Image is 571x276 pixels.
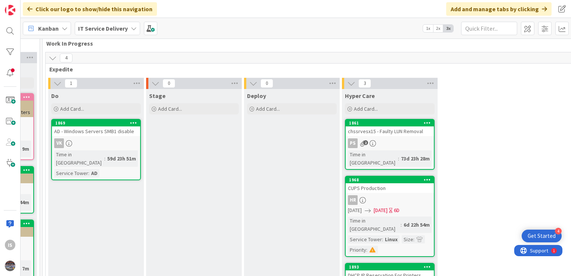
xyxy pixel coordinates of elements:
[16,1,34,10] span: Support
[78,25,128,32] b: IT Service Delivery
[51,92,59,99] span: Do
[354,105,378,112] span: Add Card...
[348,217,401,233] div: Time in [GEOGRAPHIC_DATA]
[348,195,358,205] div: HR
[399,154,432,163] div: 73d 23h 28m
[345,92,375,99] span: Hyper Care
[158,105,182,112] span: Add Card...
[394,206,399,214] div: 6D
[149,92,166,99] span: Stage
[402,221,432,229] div: 6d 22h 54m
[105,154,138,163] div: 59d 23h 51m
[348,138,358,148] div: PS
[413,235,414,243] span: :
[348,246,366,254] div: Priority
[348,206,362,214] span: [DATE]
[52,120,140,136] div: 1869AD - Windows Servers SMB1 disable
[345,176,435,257] a: 1968CUPS ProductionHR[DATE][DATE]6DTime in [GEOGRAPHIC_DATA]:6d 22h 54mService Tower:LinuxSize:Pr...
[54,138,64,148] div: VK
[60,105,84,112] span: Add Card...
[88,169,89,177] span: :
[555,228,562,234] div: 4
[401,221,402,229] span: :
[346,126,434,136] div: chssrvesx15 - Faulty LUN Removal
[260,79,273,88] span: 0
[346,195,434,205] div: HR
[446,2,552,16] div: Add and manage tabs by clicking
[104,154,105,163] span: :
[163,79,175,88] span: 0
[54,150,104,167] div: Time in [GEOGRAPHIC_DATA]
[346,138,434,148] div: PS
[346,264,434,270] div: 1893
[433,25,443,32] span: 2x
[346,120,434,136] div: 1861chssrvesx15 - Faulty LUN Removal
[55,120,140,126] div: 1869
[5,240,15,250] div: Is
[346,120,434,126] div: 1861
[402,235,413,243] div: Size
[346,177,434,193] div: 1968CUPS Production
[38,24,59,33] span: Kanban
[346,183,434,193] div: CUPS Production
[443,25,453,32] span: 3x
[346,177,434,183] div: 1968
[423,25,433,32] span: 1x
[528,232,556,240] div: Get Started
[54,169,88,177] div: Service Tower
[52,138,140,148] div: VK
[256,105,280,112] span: Add Card...
[89,169,99,177] div: AD
[382,235,383,243] span: :
[348,235,382,243] div: Service Tower
[52,120,140,126] div: 1869
[366,246,367,254] span: :
[23,2,157,16] div: Click our logo to show/hide this navigation
[363,140,368,145] span: 2
[348,150,398,167] div: Time in [GEOGRAPHIC_DATA]
[398,154,399,163] span: :
[358,79,371,88] span: 3
[345,119,435,170] a: 1861chssrvesx15 - Faulty LUN RemovalPSTime in [GEOGRAPHIC_DATA]:73d 23h 28m
[349,120,434,126] div: 1861
[374,206,388,214] span: [DATE]
[349,177,434,183] div: 1968
[60,53,72,62] span: 4
[65,79,77,88] span: 1
[349,264,434,270] div: 1893
[51,119,141,180] a: 1869AD - Windows Servers SMB1 disableVKTime in [GEOGRAPHIC_DATA]:59d 23h 51mService Tower:AD
[52,126,140,136] div: AD - Windows Servers SMB1 disable
[5,5,15,15] img: Visit kanbanzone.com
[383,235,399,243] div: Linux
[522,230,562,242] div: Open Get Started checklist, remaining modules: 4
[247,92,266,99] span: Deploy
[39,3,41,9] div: 1
[461,22,517,35] input: Quick Filter...
[5,261,15,271] img: avatar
